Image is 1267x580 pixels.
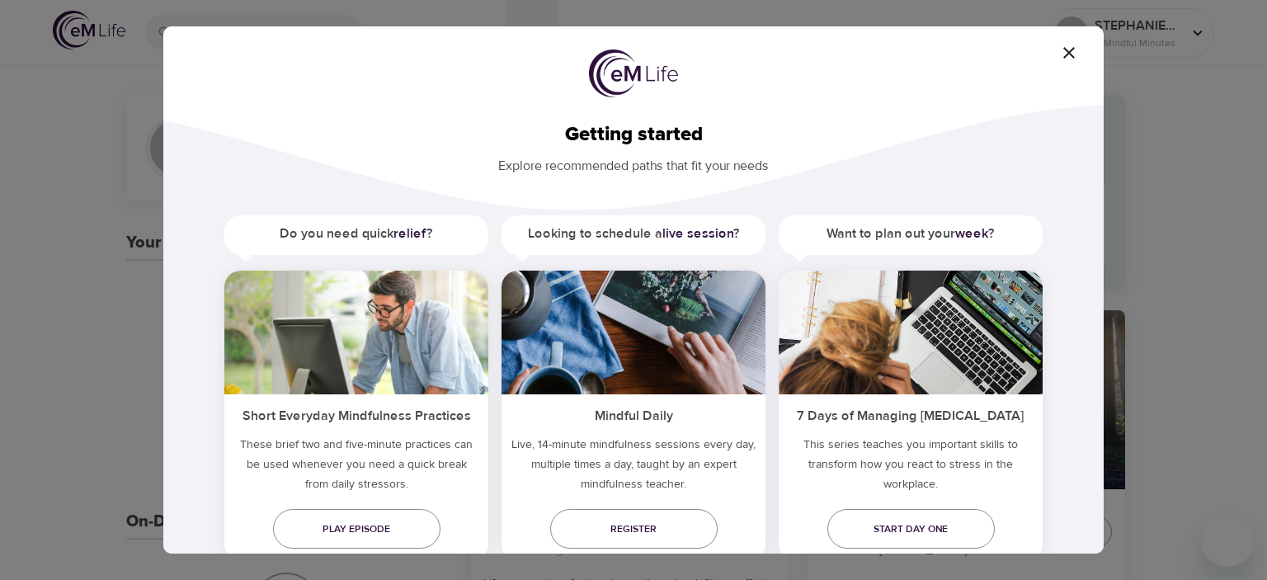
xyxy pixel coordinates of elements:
h5: Do you need quick ? [224,215,488,252]
h5: Want to plan out your ? [779,215,1043,252]
p: Explore recommended paths that fit your needs [190,147,1077,176]
img: ims [779,271,1043,394]
h5: Short Everyday Mindfulness Practices [224,394,488,435]
a: Start day one [827,509,995,549]
a: week [955,225,988,242]
p: This series teaches you important skills to transform how you react to stress in the workplace. [779,435,1043,501]
a: relief [393,225,426,242]
p: Live, 14-minute mindfulness sessions every day, multiple times a day, taught by an expert mindful... [502,435,765,501]
span: Start day one [841,521,982,538]
a: Register [550,509,718,549]
h5: These brief two and five-minute practices can be used whenever you need a quick break from daily ... [224,435,488,501]
img: ims [502,271,765,394]
h5: Looking to schedule a ? [502,215,765,252]
img: ims [224,271,488,394]
img: logo [589,50,678,97]
h5: Mindful Daily [502,394,765,435]
span: Register [563,521,704,538]
h2: Getting started [190,123,1077,147]
a: live session [662,225,733,242]
a: Play episode [273,509,440,549]
h5: 7 Days of Managing [MEDICAL_DATA] [779,394,1043,435]
span: Play episode [286,521,427,538]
